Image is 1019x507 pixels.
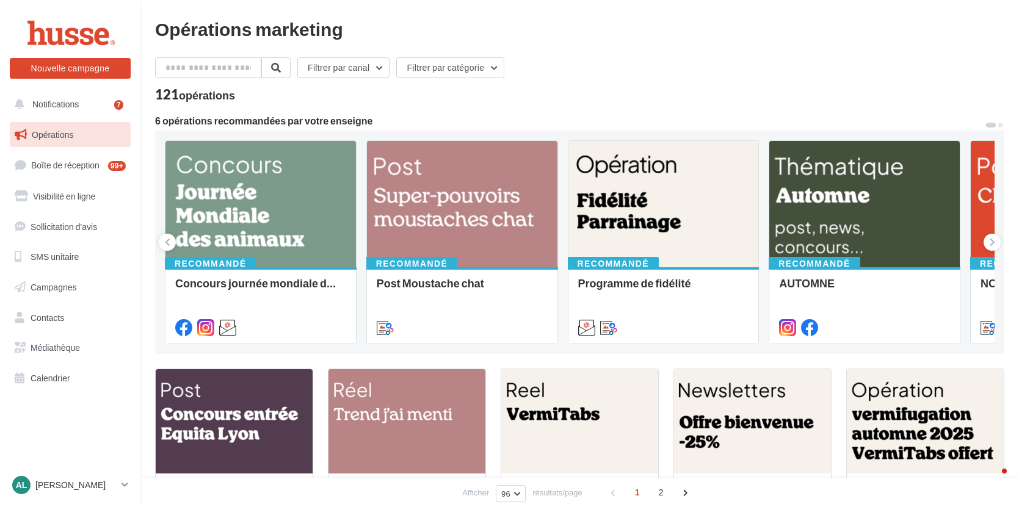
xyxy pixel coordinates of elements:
[366,257,457,270] div: Recommandé
[108,161,126,171] div: 99+
[7,365,133,391] a: Calendrier
[377,277,548,301] div: Post Moustache chat
[7,92,128,117] button: Notifications 7
[7,152,133,178] a: Boîte de réception99+
[7,214,133,240] a: Sollicitation d'avis
[32,129,73,140] span: Opérations
[31,251,79,262] span: SMS unitaire
[10,473,131,497] a: Al [PERSON_NAME]
[651,483,671,502] span: 2
[31,373,70,383] span: Calendrier
[31,342,80,353] span: Médiathèque
[7,184,133,209] a: Visibilité en ligne
[31,282,77,292] span: Campagnes
[7,335,133,361] a: Médiathèque
[779,277,950,301] div: AUTOMNE
[165,257,256,270] div: Recommandé
[7,122,133,148] a: Opérations
[297,57,390,78] button: Filtrer par canal
[16,479,27,491] span: Al
[568,257,659,270] div: Recommandé
[7,244,133,270] a: SMS unitaire
[155,20,1004,38] div: Opérations marketing
[31,160,100,170] span: Boîte de réception
[769,257,860,270] div: Recommandé
[7,275,133,300] a: Campagnes
[114,100,123,110] div: 7
[32,99,79,109] span: Notifications
[7,305,133,331] a: Contacts
[179,90,235,101] div: opérations
[628,483,647,502] span: 1
[496,485,526,502] button: 96
[35,479,117,491] p: [PERSON_NAME]
[31,221,97,231] span: Sollicitation d'avis
[33,191,95,201] span: Visibilité en ligne
[532,487,582,498] span: résultats/page
[396,57,504,78] button: Filtrer par catégorie
[578,277,749,301] div: Programme de fidélité
[31,312,64,323] span: Contacts
[462,487,489,498] span: Afficher
[10,58,131,79] button: Nouvelle campagne
[175,277,346,301] div: Concours journée mondiale des animaux
[155,116,985,126] div: 6 opérations recommandées par votre enseigne
[501,489,510,498] span: 96
[977,466,1007,495] iframe: Intercom live chat
[155,88,235,101] div: 121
